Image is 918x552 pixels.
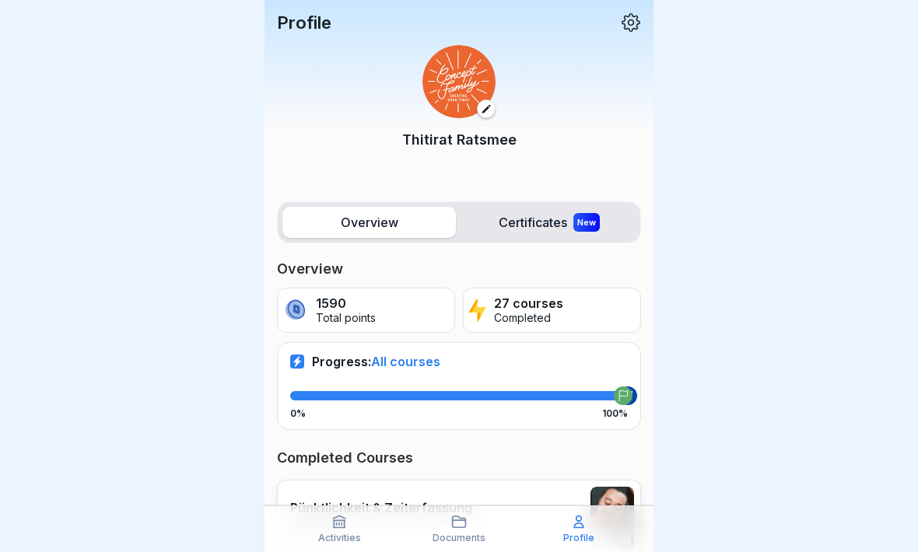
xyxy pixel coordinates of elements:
p: Progress: [312,354,440,369]
p: 0% [290,408,306,419]
p: Activities [318,533,361,543]
p: Pünktlichkeit & Zeiterfassung [290,500,472,515]
p: Completed Courses [277,449,641,467]
p: Completed [494,312,563,325]
span: All courses [371,354,440,369]
label: Overview [282,207,456,238]
p: Profile [563,533,594,543]
label: Certificates [462,207,636,238]
p: Overview [277,260,641,278]
img: ermudlvx65kpohzlnxbx9caj.png [590,487,634,549]
p: Thitirat Ratsmee [402,129,517,150]
p: Profile [277,12,331,33]
p: 100% [602,408,628,419]
img: coin.svg [282,297,308,323]
p: Documents [433,533,485,543]
p: 27 courses [494,296,563,311]
div: New [573,213,600,232]
img: lightning.svg [468,297,486,323]
p: Total points [316,312,376,325]
p: 1590 [316,296,376,311]
img: hyd4fwiyd0kscnnk0oqga2v1.png [422,45,496,118]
